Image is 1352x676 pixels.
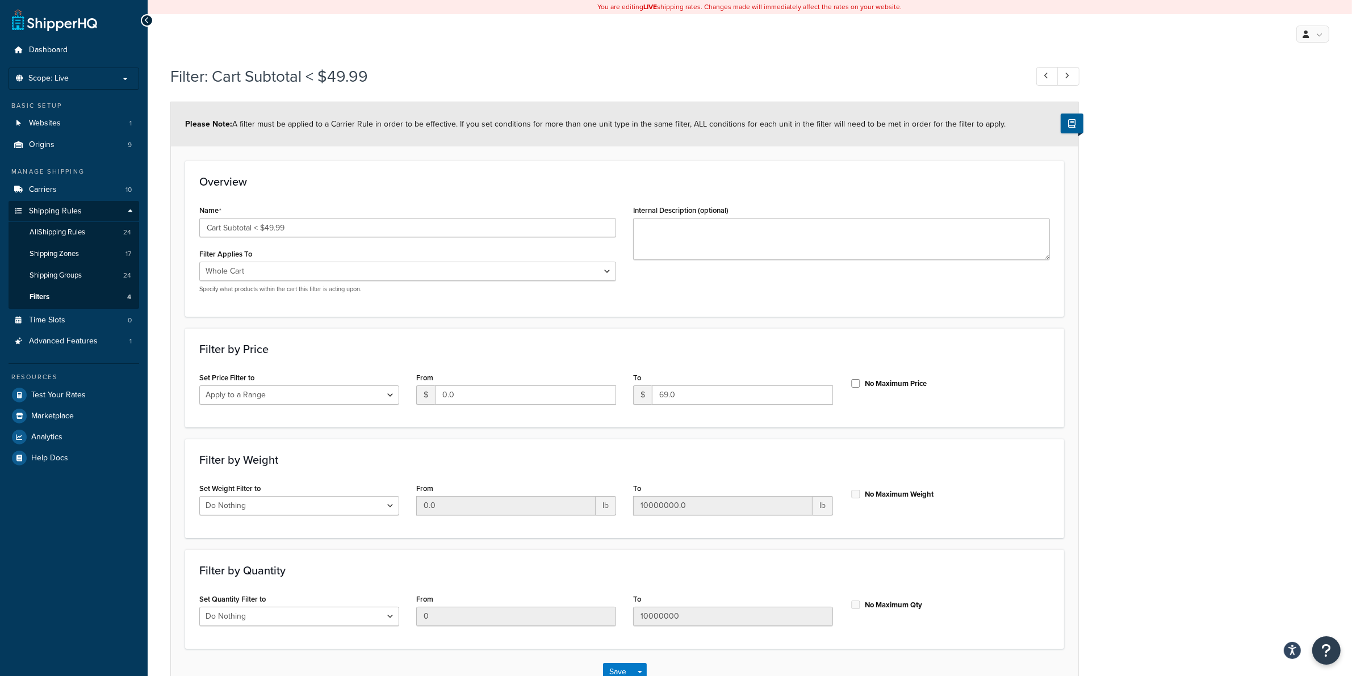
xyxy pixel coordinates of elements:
[30,271,82,280] span: Shipping Groups
[9,113,139,134] a: Websites1
[29,316,65,325] span: Time Slots
[170,65,1015,87] h1: Filter: Cart Subtotal < $49.99
[1036,67,1058,86] a: Previous Record
[125,185,132,195] span: 10
[127,292,131,302] span: 4
[29,337,98,346] span: Advanced Features
[9,385,139,405] a: Test Your Rates
[185,118,232,130] strong: Please Note:
[633,206,729,215] label: Internal Description (optional)
[9,310,139,331] a: Time Slots0
[416,595,433,603] label: From
[9,101,139,111] div: Basic Setup
[9,331,139,352] a: Advanced Features1
[9,287,139,308] li: Filters
[633,484,641,493] label: To
[123,228,131,237] span: 24
[9,167,139,177] div: Manage Shipping
[1312,636,1341,665] button: Open Resource Center
[9,243,139,264] li: Shipping Zones
[633,373,641,382] label: To
[128,316,132,325] span: 0
[9,201,139,309] li: Shipping Rules
[416,373,433,382] label: From
[129,337,132,346] span: 1
[199,373,254,382] label: Set Price Filter to
[9,113,139,134] li: Websites
[199,250,252,258] label: Filter Applies To
[9,265,139,286] a: Shipping Groups24
[596,496,616,515] span: lb
[1061,114,1083,133] button: Show Help Docs
[644,2,658,12] b: LIVE
[199,564,1050,577] h3: Filter by Quantity
[29,140,55,150] span: Origins
[9,448,139,468] a: Help Docs
[128,140,132,150] span: 9
[29,207,82,216] span: Shipping Rules
[123,271,131,280] span: 24
[30,292,49,302] span: Filters
[9,201,139,222] a: Shipping Rules
[30,249,79,259] span: Shipping Zones
[31,391,86,400] span: Test Your Rates
[199,343,1050,355] h3: Filter by Price
[9,265,139,286] li: Shipping Groups
[865,600,922,610] label: No Maximum Qty
[125,249,131,259] span: 17
[9,179,139,200] li: Carriers
[9,135,139,156] a: Origins9
[29,45,68,55] span: Dashboard
[9,243,139,264] a: Shipping Zones17
[199,484,261,493] label: Set Weight Filter to
[633,385,652,405] span: $
[199,454,1050,466] h3: Filter by Weight
[9,310,139,331] li: Time Slots
[416,385,435,405] span: $
[9,372,139,382] div: Resources
[9,331,139,352] li: Advanced Features
[416,484,433,493] label: From
[199,595,266,603] label: Set Quantity Filter to
[199,175,1050,188] h3: Overview
[185,118,1006,130] span: A filter must be applied to a Carrier Rule in order to be effective. If you set conditions for mo...
[30,228,85,237] span: All Shipping Rules
[9,135,139,156] li: Origins
[28,74,69,83] span: Scope: Live
[31,454,68,463] span: Help Docs
[29,185,57,195] span: Carriers
[9,222,139,243] a: AllShipping Rules24
[633,595,641,603] label: To
[865,379,927,389] label: No Maximum Price
[9,40,139,61] a: Dashboard
[31,412,74,421] span: Marketplace
[1057,67,1079,86] a: Next Record
[199,285,616,293] p: Specify what products within the cart this filter is acting upon.
[9,406,139,426] a: Marketplace
[199,206,221,215] label: Name
[29,119,61,128] span: Websites
[129,119,132,128] span: 1
[31,433,62,442] span: Analytics
[813,496,833,515] span: lb
[865,489,934,499] label: No Maximum Weight
[9,427,139,447] a: Analytics
[9,179,139,200] a: Carriers10
[9,287,139,308] a: Filters4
